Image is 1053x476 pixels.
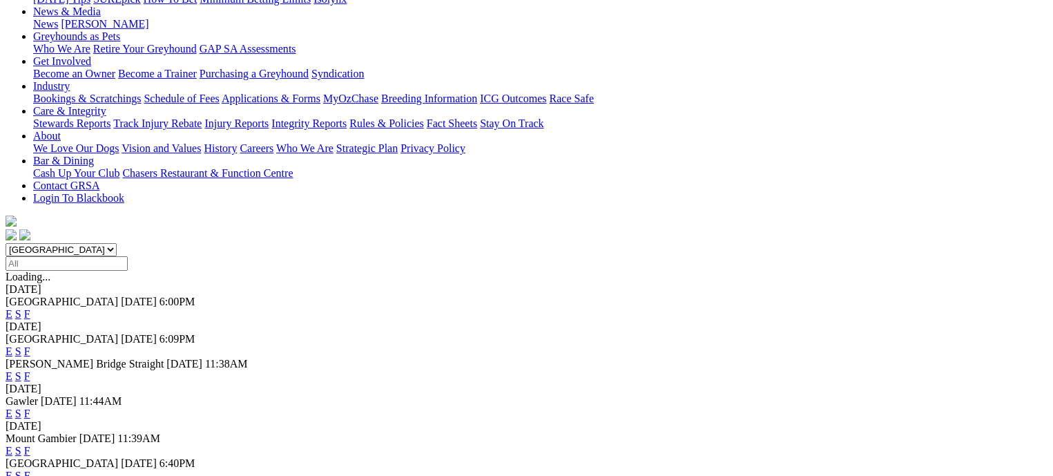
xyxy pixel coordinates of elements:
span: [DATE] [121,333,157,345]
a: History [204,142,237,154]
span: 6:00PM [160,296,195,307]
a: F [24,370,30,382]
span: 11:38AM [205,358,248,370]
a: Breeding Information [381,93,477,104]
a: Purchasing a Greyhound [200,68,309,79]
img: facebook.svg [6,229,17,240]
a: F [24,345,30,357]
div: [DATE] [6,321,1047,333]
a: Stay On Track [480,117,543,129]
a: S [15,370,21,382]
a: Stewards Reports [33,117,110,129]
a: E [6,408,12,419]
span: Mount Gambier [6,432,77,444]
img: logo-grsa-white.png [6,216,17,227]
a: F [24,445,30,457]
a: About [33,130,61,142]
span: Loading... [6,271,50,283]
a: Chasers Restaurant & Function Centre [122,167,293,179]
span: 6:09PM [160,333,195,345]
div: [DATE] [6,283,1047,296]
a: Syndication [311,68,364,79]
a: We Love Our Dogs [33,142,119,154]
a: Bookings & Scratchings [33,93,141,104]
a: Become a Trainer [118,68,197,79]
a: S [15,445,21,457]
div: News & Media [33,18,1047,30]
a: Greyhounds as Pets [33,30,120,42]
a: News & Media [33,6,101,17]
a: Contact GRSA [33,180,99,191]
a: ICG Outcomes [480,93,546,104]
a: Race Safe [549,93,593,104]
span: [DATE] [41,395,77,407]
span: [GEOGRAPHIC_DATA] [6,333,118,345]
a: Login To Blackbook [33,192,124,204]
a: Bar & Dining [33,155,94,166]
span: 11:44AM [79,395,122,407]
div: Greyhounds as Pets [33,43,1047,55]
a: F [24,308,30,320]
a: Industry [33,80,70,92]
a: Care & Integrity [33,105,106,117]
a: F [24,408,30,419]
div: About [33,142,1047,155]
a: Cash Up Your Club [33,167,119,179]
a: E [6,370,12,382]
a: S [15,345,21,357]
a: Privacy Policy [400,142,465,154]
a: Vision and Values [122,142,201,154]
a: Who We Are [276,142,334,154]
a: Injury Reports [204,117,269,129]
span: [DATE] [121,457,157,469]
span: 11:39AM [117,432,160,444]
span: 6:40PM [160,457,195,469]
a: [PERSON_NAME] [61,18,148,30]
a: News [33,18,58,30]
a: E [6,445,12,457]
div: Bar & Dining [33,167,1047,180]
a: MyOzChase [323,93,378,104]
div: Get Involved [33,68,1047,80]
a: Fact Sheets [427,117,477,129]
span: [DATE] [166,358,202,370]
span: [GEOGRAPHIC_DATA] [6,457,118,469]
div: Industry [33,93,1047,105]
span: [PERSON_NAME] Bridge Straight [6,358,164,370]
span: [DATE] [121,296,157,307]
a: Retire Your Greyhound [93,43,197,55]
div: [DATE] [6,420,1047,432]
a: Become an Owner [33,68,115,79]
a: Track Injury Rebate [113,117,202,129]
a: Rules & Policies [349,117,424,129]
a: Schedule of Fees [144,93,219,104]
a: Strategic Plan [336,142,398,154]
a: S [15,308,21,320]
img: twitter.svg [19,229,30,240]
div: [DATE] [6,383,1047,395]
div: Care & Integrity [33,117,1047,130]
a: Applications & Forms [222,93,320,104]
a: Get Involved [33,55,91,67]
a: S [15,408,21,419]
a: Integrity Reports [271,117,347,129]
span: [GEOGRAPHIC_DATA] [6,296,118,307]
a: GAP SA Assessments [200,43,296,55]
span: [DATE] [79,432,115,444]
span: Gawler [6,395,38,407]
a: Careers [240,142,273,154]
a: E [6,345,12,357]
a: Who We Are [33,43,90,55]
input: Select date [6,256,128,271]
a: E [6,308,12,320]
